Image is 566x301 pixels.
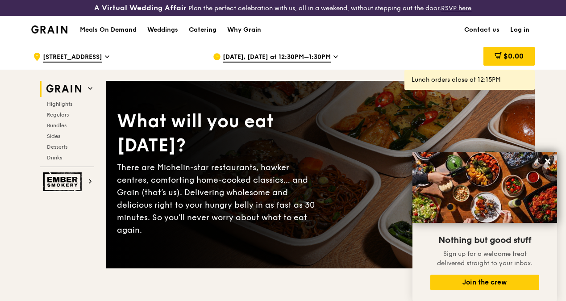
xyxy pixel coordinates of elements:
[430,275,539,290] button: Join the crew
[412,75,528,84] div: Lunch orders close at 12:15PM
[505,17,535,43] a: Log in
[47,122,67,129] span: Bundles
[437,250,533,267] span: Sign up for a welcome treat delivered straight to your inbox.
[47,144,67,150] span: Desserts
[412,152,557,223] img: DSC07876-Edit02-Large.jpeg
[227,17,261,43] div: Why Grain
[43,81,84,97] img: Grain web logo
[94,4,471,13] div: Plan the perfect celebration with us, all in a weekend, without stepping out the door.
[31,16,67,42] a: GrainGrain
[504,52,524,60] span: $0.00
[459,17,505,43] a: Contact us
[47,155,62,161] span: Drinks
[142,17,183,43] a: Weddings
[31,25,67,33] img: Grain
[47,101,72,107] span: Highlights
[94,4,187,13] h3: A Virtual Wedding Affair
[43,53,102,63] span: [STREET_ADDRESS]
[183,17,222,43] a: Catering
[441,4,471,12] a: RSVP here
[47,133,60,139] span: Sides
[117,161,320,236] div: There are Michelin-star restaurants, hawker centres, comforting home-cooked classics… and Grain (...
[189,17,216,43] div: Catering
[541,154,555,168] button: Close
[222,17,266,43] a: Why Grain
[117,109,320,158] div: What will you eat [DATE]?
[147,17,178,43] div: Weddings
[80,25,137,34] h1: Meals On Demand
[47,112,69,118] span: Regulars
[43,172,84,191] img: Ember Smokery web logo
[438,235,531,246] span: Nothing but good stuff
[223,53,331,63] span: [DATE], [DATE] at 12:30PM–1:30PM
